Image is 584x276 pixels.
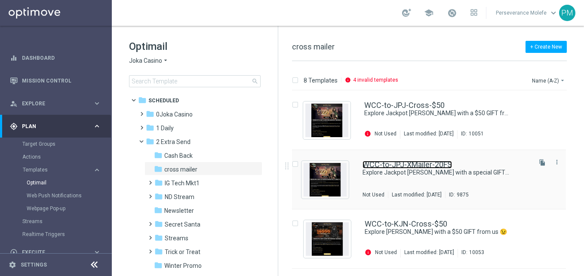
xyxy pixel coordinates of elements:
div: Explore [10,100,93,107]
a: Webpage Pop-up [27,205,89,212]
div: PM [559,5,575,21]
button: equalizer Dashboard [9,55,101,61]
button: Mission Control [9,77,101,84]
button: Name (A-Z)arrow_drop_down [531,75,567,86]
span: Explore [22,101,93,106]
i: folder [154,192,163,201]
span: IG Tech Mkt1 [165,179,200,187]
a: WCC-to-JPJ-XMailer-20FS [363,161,452,169]
img: 10051.jpeg [305,104,348,137]
i: folder [146,137,154,146]
i: folder [154,206,163,215]
div: Target Groups [22,138,111,150]
div: Execute [10,248,93,256]
span: cross mailer [292,42,335,51]
div: Actions [22,150,111,163]
i: keyboard_arrow_right [93,99,101,107]
button: Joka Casino arrow_drop_down [129,57,169,65]
div: Not Used [375,249,397,256]
button: more_vert [553,157,561,167]
span: ND Stream [165,193,194,201]
div: Explore King Johnnie with a $50 GIFT from us 😉 [365,228,530,236]
a: Streams [22,218,89,225]
div: Mission Control [10,69,101,92]
div: Last modified: [DATE] [388,191,445,198]
i: person_search [10,100,18,107]
div: 9875 [457,191,469,198]
div: Dashboard [10,46,101,69]
span: Winter Promo [164,262,202,270]
i: folder [146,123,154,132]
button: person_search Explore keyboard_arrow_right [9,100,101,107]
span: keyboard_arrow_down [549,8,558,18]
div: 10053 [469,249,484,258]
i: folder [138,96,147,104]
div: Webpage Pop-up [27,202,111,215]
a: WCC-to-KJN-Cross-$50 [365,220,447,228]
h1: Optimail [129,40,261,53]
span: Secret Santa [165,221,200,228]
div: Streams [22,215,111,228]
div: Press SPACE to select this row. [283,150,582,209]
a: Realtime Triggers [22,231,89,238]
a: Explore [PERSON_NAME] with a $50 GIFT from us 😉 [365,228,510,236]
span: 2 Extra Send [156,138,191,146]
i: settings [9,261,16,269]
div: Explore Jackpot Jill with a $50 GIFT from us 😉 [364,109,530,117]
div: Press SPACE to select this row. [283,91,582,150]
div: ID: [458,249,484,258]
i: folder [154,220,163,228]
i: folder [154,247,163,256]
span: 0Joka Casino [156,110,193,118]
i: keyboard_arrow_right [93,166,101,174]
i: play_circle_outline [10,248,18,256]
i: info [345,77,351,83]
div: Templates [23,167,93,172]
a: Target Groups [22,141,89,147]
i: folder [154,151,163,159]
i: equalizer [10,54,18,62]
a: Settings [21,262,47,267]
i: arrow_drop_down [559,77,566,84]
i: gps_fixed [10,123,18,130]
i: keyboard_arrow_right [93,122,101,130]
span: cross mailer [164,166,197,173]
i: folder [154,261,163,270]
span: Templates [23,167,84,172]
button: gps_fixed Plan keyboard_arrow_right [9,123,101,130]
a: Optimail [27,179,89,186]
div: Not Used [375,130,397,137]
div: Last modified: [DATE] [400,130,457,139]
button: Templates keyboard_arrow_right [22,166,101,173]
p: 8 Templates [304,77,338,84]
a: Perseverance Molefekeyboard_arrow_down [495,6,559,19]
span: Scheduled [148,97,179,104]
span: school [424,8,433,18]
img: 10053.jpeg [306,222,349,256]
div: Realtime Triggers [22,228,111,241]
span: Plan [22,124,93,129]
span: Joka Casino [129,57,162,65]
img: 9875.jpeg [304,163,347,196]
p: 4 invalid templates [353,77,398,83]
i: folder [154,233,163,242]
button: file_copy [537,157,548,168]
a: Mission Control [22,69,101,92]
i: folder [146,110,154,118]
span: search [252,78,258,85]
i: info [365,248,372,256]
div: ID: [445,191,469,198]
span: Newsletter [164,207,194,215]
div: Explore Jackpot Jill with a special GIFT from us 😉 [363,169,530,177]
div: Last modified: [DATE] [401,249,458,258]
span: Cash Back [164,152,193,159]
div: play_circle_outline Execute keyboard_arrow_right [9,249,101,256]
span: Trick or Treat [165,248,200,256]
div: Templates [22,163,111,215]
div: Press SPACE to select this row. [283,209,582,269]
i: file_copy [539,159,546,166]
